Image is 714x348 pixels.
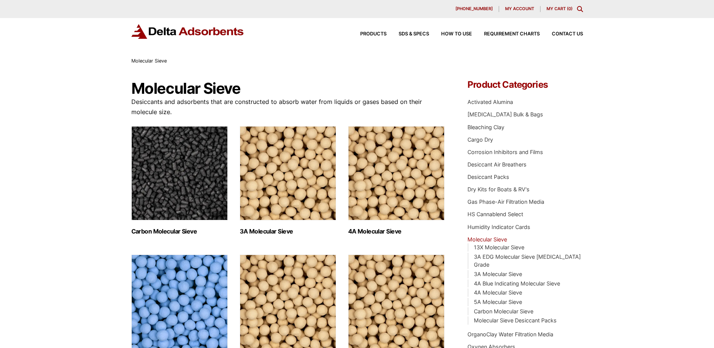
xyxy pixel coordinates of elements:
h4: Product Categories [467,80,583,89]
img: Delta Adsorbents [131,24,244,39]
a: SDS & SPECS [387,32,429,37]
span: SDS & SPECS [399,32,429,37]
h2: Carbon Molecular Sieve [131,228,228,235]
a: Desiccant Air Breathers [467,161,527,168]
a: Bleaching Clay [467,124,504,130]
a: Requirement Charts [472,32,540,37]
p: Desiccants and adsorbents that are constructed to absorb water from liquids or gases based on the... [131,97,445,117]
a: Visit product category Carbon Molecular Sieve [131,126,228,235]
a: How to Use [429,32,472,37]
a: [MEDICAL_DATA] Bulk & Bags [467,111,543,118]
img: 4A Molecular Sieve [348,126,445,220]
a: 3A Molecular Sieve [474,271,522,277]
a: Desiccant Packs [467,174,509,180]
a: 3A EDG Molecular Sieve [MEDICAL_DATA] Grade [474,253,581,268]
span: How to Use [441,32,472,37]
h2: 4A Molecular Sieve [348,228,445,235]
a: [PHONE_NUMBER] [449,6,499,12]
a: Carbon Molecular Sieve [474,308,533,314]
a: 4A Blue Indicating Molecular Sieve [474,280,560,287]
a: Gas Phase-Air Filtration Media [467,198,544,205]
span: 0 [568,6,571,11]
span: Contact Us [552,32,583,37]
a: Corrosion Inhibitors and Films [467,149,543,155]
span: [PHONE_NUMBER] [455,7,493,11]
span: Products [360,32,387,37]
a: Activated Alumina [467,99,513,105]
h1: Molecular Sieve [131,80,445,97]
span: My account [505,7,534,11]
span: Requirement Charts [484,32,540,37]
a: Molecular Sieve Desiccant Packs [474,317,557,324]
a: Visit product category 3A Molecular Sieve [240,126,336,235]
div: Toggle Modal Content [577,6,583,12]
a: HS Cannablend Select [467,211,523,217]
a: Molecular Sieve [467,236,507,243]
a: Dry Kits for Boats & RV's [467,186,530,192]
a: OrganoClay Water Filtration Media [467,331,553,337]
a: Visit product category 4A Molecular Sieve [348,126,445,235]
a: 13X Molecular Sieve [474,244,524,250]
a: 4A Molecular Sieve [474,289,522,296]
a: 5A Molecular Sieve [474,299,522,305]
img: Carbon Molecular Sieve [131,126,228,220]
span: Molecular Sieve [131,58,167,64]
a: Cargo Dry [467,136,493,143]
a: Contact Us [540,32,583,37]
a: Humidity Indicator Cards [467,224,530,230]
a: My account [499,6,540,12]
h2: 3A Molecular Sieve [240,228,336,235]
a: My Cart (0) [547,6,572,11]
a: Products [348,32,387,37]
img: 3A Molecular Sieve [240,126,336,220]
